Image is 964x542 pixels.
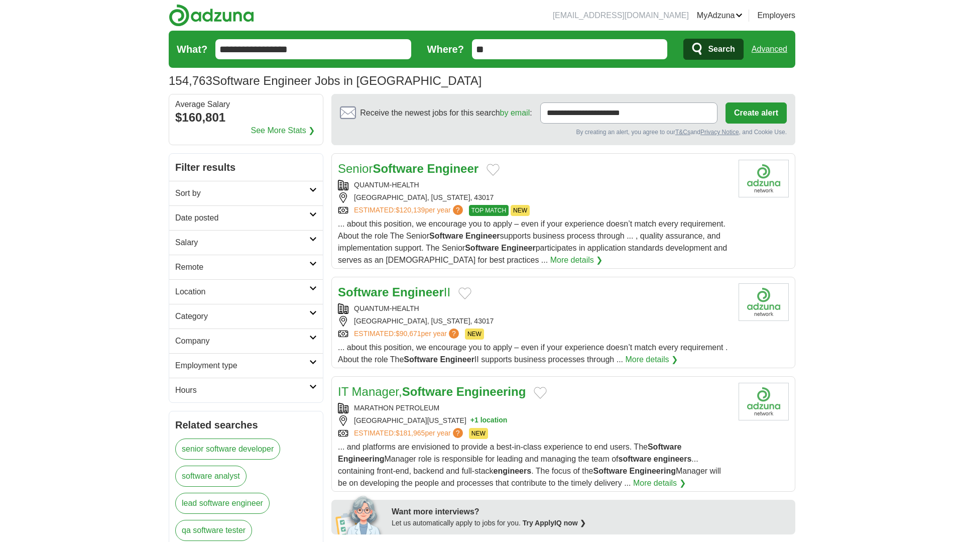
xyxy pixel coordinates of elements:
button: +1 location [470,415,508,426]
span: Receive the newest jobs for this search : [360,107,532,119]
h2: Related searches [175,417,317,432]
a: ESTIMATED:$181,965per year? [354,428,465,439]
h2: Salary [175,237,309,249]
a: MyAdzuna [697,10,743,22]
a: Salary [169,230,323,255]
div: Let us automatically apply to jobs for you. [392,518,789,528]
img: Company logo [739,160,789,197]
a: ESTIMATED:$120,139per year? [354,205,465,216]
img: Adzuna logo [169,4,254,27]
strong: Engineer [427,162,478,175]
a: Privacy Notice [700,129,739,136]
span: + [470,415,474,426]
span: ... about this position, we encourage you to apply – even if your experience doesn’t match every ... [338,343,728,364]
a: lead software engineer [175,493,270,514]
img: Company logo [739,283,789,321]
strong: Engineer [392,285,444,299]
strong: Engineering [630,467,676,475]
strong: Software [402,385,453,398]
div: [GEOGRAPHIC_DATA], [US_STATE], 43017 [338,316,731,327]
span: ... and platforms are envisioned to provide a best-in-class experience to end users. The Manager ... [338,443,721,487]
strong: Software [429,232,463,240]
a: Category [169,304,323,329]
span: $90,671 [396,330,421,338]
span: TOP MATCH [469,205,509,216]
strong: engineers [654,455,692,463]
a: Remote [169,255,323,279]
div: [GEOGRAPHIC_DATA], [US_STATE], 43017 [338,192,731,203]
button: Add to favorite jobs [458,287,471,299]
h2: Filter results [169,154,323,181]
strong: Software [593,467,627,475]
a: Hours [169,378,323,402]
h1: Software Engineer Jobs in [GEOGRAPHIC_DATA] [169,74,481,87]
a: T&Cs [675,129,690,136]
a: Try ApplyIQ now ❯ [523,519,586,527]
span: Search [708,39,735,59]
h2: Employment type [175,360,309,372]
span: NEW [465,329,484,340]
a: See More Stats ❯ [251,125,315,137]
strong: engineers [494,467,532,475]
a: software analyst [175,466,247,487]
a: Sort by [169,181,323,205]
button: Search [683,39,743,60]
h2: Hours [175,384,309,396]
span: 154,763 [169,72,212,90]
strong: Software [465,244,499,252]
a: senior software developer [175,439,280,460]
a: Advanced [752,39,787,59]
strong: Engineering [338,455,384,463]
strong: software [619,455,652,463]
li: [EMAIL_ADDRESS][DOMAIN_NAME] [553,10,689,22]
div: Average Salary [175,100,317,109]
strong: Engineer [440,355,474,364]
a: More details ❯ [625,354,678,366]
button: Add to favorite jobs [534,387,547,399]
a: Software EngineerII [338,285,450,299]
span: $120,139 [396,206,425,214]
strong: Engineer [465,232,500,240]
span: ? [453,428,463,438]
div: QUANTUM-HEALTH [338,303,731,314]
h2: Sort by [175,187,309,199]
label: What? [177,42,207,57]
div: QUANTUM-HEALTH [338,180,731,190]
a: IT Manager,Software Engineering [338,385,526,398]
strong: Software [373,162,423,175]
strong: Software [404,355,438,364]
span: $181,965 [396,429,425,437]
label: Where? [427,42,464,57]
a: Company [169,329,323,353]
a: qa software tester [175,520,252,541]
a: Employment type [169,353,323,378]
img: apply-iq-scientist.png [335,494,384,534]
h2: Category [175,310,309,322]
strong: Engineer [501,244,535,252]
a: by email [500,109,530,117]
h2: Company [175,335,309,347]
h2: Remote [175,261,309,273]
strong: Software [648,443,682,451]
h2: Location [175,286,309,298]
div: Want more interviews? [392,506,789,518]
span: ? [453,205,463,215]
div: [GEOGRAPHIC_DATA][US_STATE] [338,415,731,426]
div: $160,801 [175,109,317,127]
span: NEW [511,205,530,216]
span: NEW [469,428,488,439]
img: MARATHON PETROLEUM logo [739,383,789,420]
a: Location [169,279,323,304]
button: Add to favorite jobs [487,164,500,176]
a: MARATHON PETROLEUM [354,404,439,412]
a: SeniorSoftware Engineer [338,162,478,175]
a: Employers [757,10,795,22]
span: ... about this position, we encourage you to apply – even if your experience doesn’t match every ... [338,220,727,264]
a: ESTIMATED:$90,671per year? [354,329,461,340]
span: ? [449,329,459,339]
div: By creating an alert, you agree to our and , and Cookie Use. [340,128,787,137]
h2: Date posted [175,212,309,224]
a: More details ❯ [633,477,686,489]
a: Date posted [169,205,323,230]
button: Create alert [726,102,787,124]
